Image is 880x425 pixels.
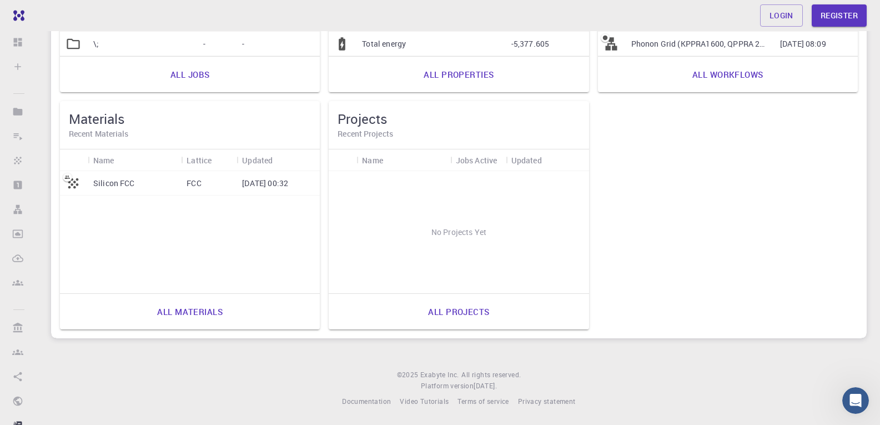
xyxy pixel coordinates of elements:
a: Documentation [342,396,391,407]
span: All rights reserved. [461,369,521,381]
button: Sort [114,151,132,169]
div: Lattice [187,149,212,171]
div: Icon [329,149,356,171]
img: logo [9,10,24,21]
div: Jobs Active [450,149,506,171]
span: Privacy statement [518,397,576,406]
div: No Projects Yet [329,171,589,293]
h6: Recent Materials [69,128,311,140]
button: Sort [273,151,290,169]
div: Name [88,149,181,171]
span: Platform version [421,381,474,392]
div: Name [362,149,383,171]
p: Total energy [362,38,406,49]
a: Login [760,4,803,27]
p: \; [93,38,99,49]
a: [DATE]. [474,381,497,392]
div: Updated [511,149,542,171]
a: All workflows [680,61,776,88]
div: Icon [60,149,88,171]
button: Sort [212,151,229,169]
h6: Recent Projects [338,128,580,140]
p: [DATE] 00:32 [242,178,288,189]
p: Phonon Grid (KPPRA1600, QPPRA 200) RLX [631,38,769,49]
span: Exabyte Inc. [420,370,459,379]
span: Terms of service [457,397,509,406]
span: Documentation [342,397,391,406]
p: - [203,38,205,49]
iframe: Intercom live chat [842,387,869,414]
p: - [242,38,244,49]
a: All jobs [158,61,222,88]
a: Video Tutorials [400,396,449,407]
span: [DATE] . [474,381,497,390]
button: Sort [542,151,560,169]
div: Lattice [181,149,237,171]
h5: Projects [338,110,580,128]
h5: Materials [69,110,311,128]
div: Jobs Active [456,149,497,171]
a: All materials [145,298,235,325]
div: Name [356,149,450,171]
button: Sort [383,151,401,169]
a: Terms of service [457,396,509,407]
a: All properties [411,61,506,88]
a: All projects [416,298,501,325]
div: Name [93,149,114,171]
div: Updated [237,149,320,171]
div: Updated [506,149,589,171]
span: © 2025 [397,369,420,381]
p: Silicon FCC [93,178,135,189]
a: Exabyte Inc. [420,369,459,381]
a: Privacy statement [518,396,576,407]
p: FCC [187,178,201,189]
p: -5,377.605 [511,38,550,49]
div: Updated [242,149,273,171]
span: Video Tutorials [400,397,449,406]
a: Register [812,4,867,27]
p: [DATE] 08:09 [780,38,826,49]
